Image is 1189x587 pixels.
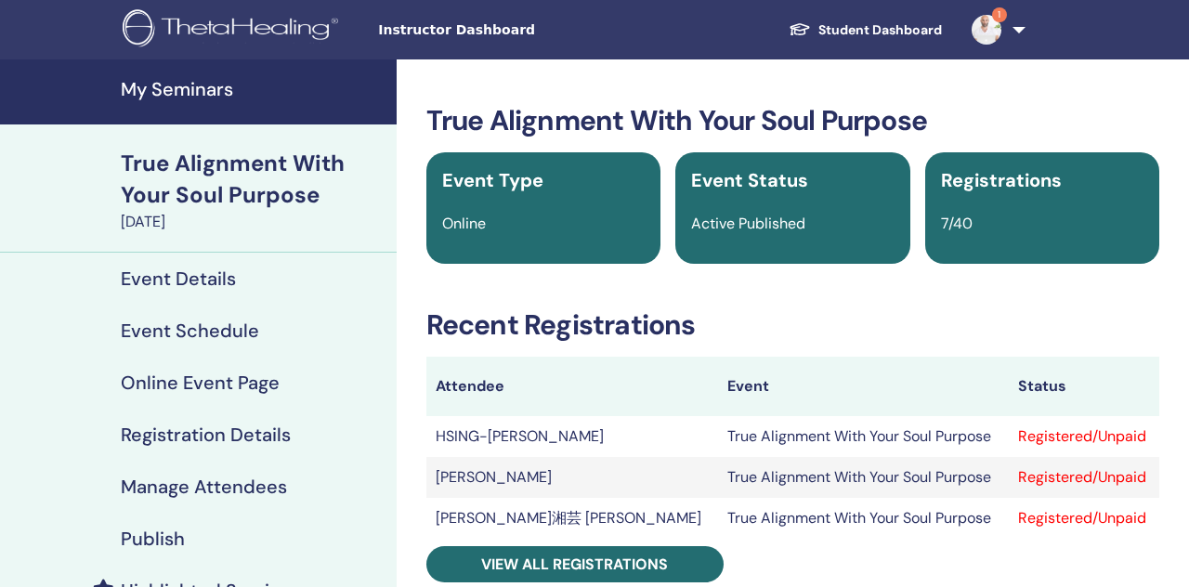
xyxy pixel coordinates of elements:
h4: My Seminars [121,78,385,100]
span: View all registrations [481,554,668,574]
td: True Alignment With Your Soul Purpose [718,498,1008,539]
h3: Recent Registrations [426,308,1159,342]
h4: Registration Details [121,424,291,446]
span: Active Published [691,214,805,233]
h4: Event Details [121,267,236,290]
a: Student Dashboard [774,13,957,47]
img: graduation-cap-white.svg [789,21,811,37]
span: Instructor Dashboard [378,20,657,40]
th: Status [1009,357,1159,416]
span: Event Status [691,168,808,192]
img: default.jpg [972,15,1001,45]
span: 7/40 [941,214,973,233]
span: Online [442,214,486,233]
td: True Alignment With Your Soul Purpose [718,416,1008,457]
h4: Event Schedule [121,320,259,342]
a: True Alignment With Your Soul Purpose[DATE] [110,148,397,233]
div: [DATE] [121,211,385,233]
th: Attendee [426,357,718,416]
div: True Alignment With Your Soul Purpose [121,148,385,211]
a: View all registrations [426,546,724,582]
h4: Manage Attendees [121,476,287,498]
span: Event Type [442,168,543,192]
td: True Alignment With Your Soul Purpose [718,457,1008,498]
img: logo.png [123,9,345,51]
th: Event [718,357,1008,416]
div: Registered/Unpaid [1018,507,1150,529]
h4: Online Event Page [121,372,280,394]
td: [PERSON_NAME] [426,457,718,498]
span: Registrations [941,168,1062,192]
div: Registered/Unpaid [1018,425,1150,448]
h3: True Alignment With Your Soul Purpose [426,104,1159,137]
span: 1 [992,7,1007,22]
h4: Publish [121,528,185,550]
td: HSING-[PERSON_NAME] [426,416,718,457]
div: Registered/Unpaid [1018,466,1150,489]
td: [PERSON_NAME]湘芸 [PERSON_NAME] [426,498,718,539]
